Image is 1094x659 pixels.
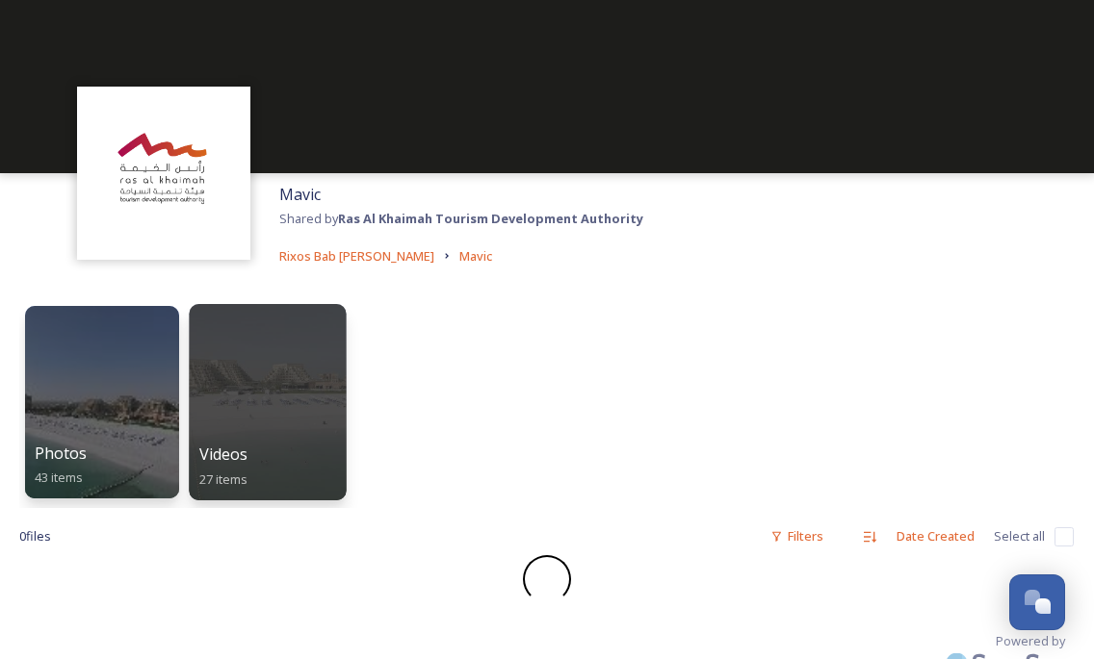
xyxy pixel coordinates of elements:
[35,469,83,486] span: 43 items
[1009,574,1065,630] button: Open Chat
[279,210,643,227] span: Shared by
[996,632,1065,650] span: Powered by
[19,296,185,498] a: Photos43 items
[35,443,87,464] span: Photos
[279,244,434,267] a: Rixos Bab [PERSON_NAME]
[338,210,643,227] strong: Ras Al Khaimah Tourism Development Authority
[279,247,434,265] span: Rixos Bab [PERSON_NAME]
[459,247,492,265] span: Mavic
[199,469,248,487] span: 27 items
[279,184,321,205] span: Mavic
[887,518,984,555] div: Date Created
[87,96,241,250] img: Logo_RAKTDA_RGB-01.png
[185,296,351,498] a: Videos27 items
[994,527,1045,545] span: Select all
[459,244,492,267] a: Mavic
[19,527,51,545] span: 0 file s
[199,444,248,465] span: Videos
[761,518,833,555] div: Filters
